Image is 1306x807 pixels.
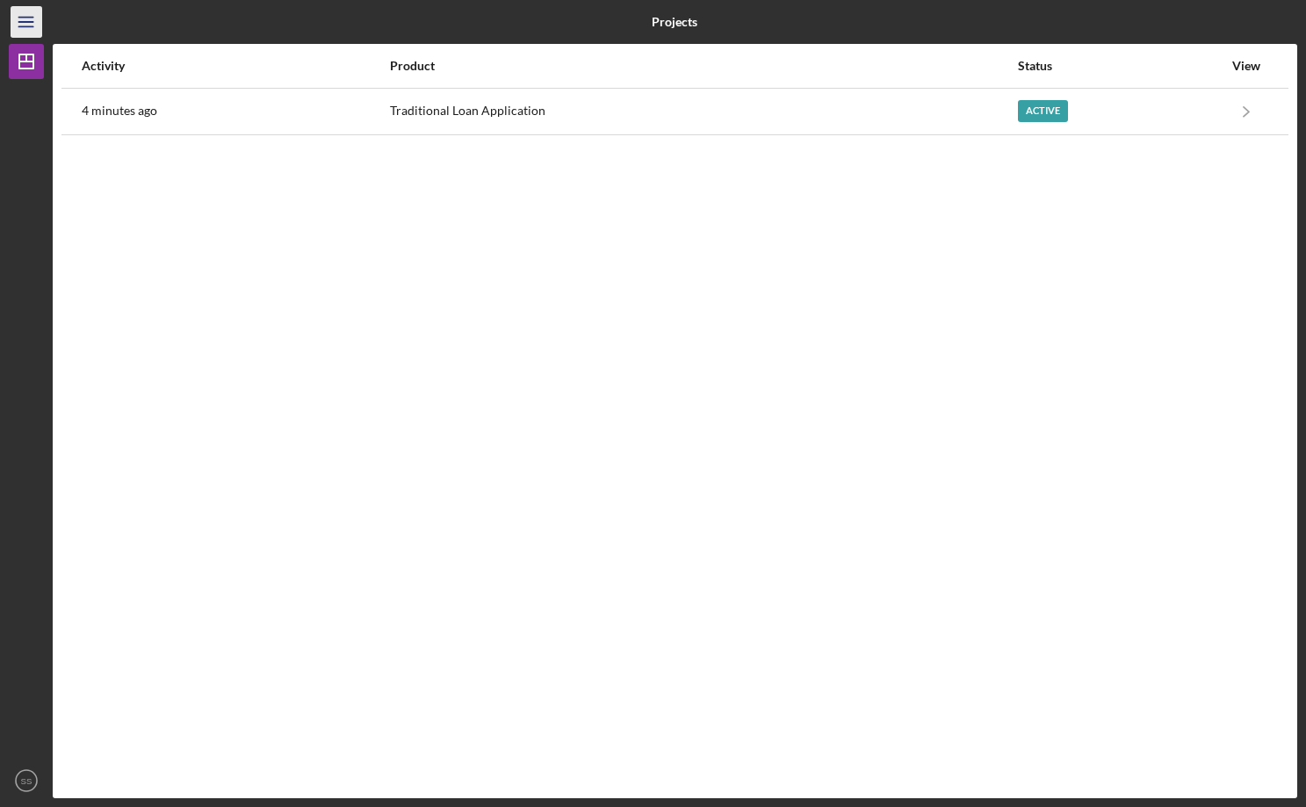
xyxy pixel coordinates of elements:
div: Activity [82,59,388,73]
button: SS [9,763,44,798]
b: Projects [652,15,697,29]
time: 2025-08-21 13:38 [82,104,157,118]
text: SS [21,776,32,786]
div: View [1224,59,1268,73]
div: Active [1018,100,1068,122]
div: Traditional Loan Application [390,90,1015,133]
div: Status [1018,59,1223,73]
div: Product [390,59,1015,73]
